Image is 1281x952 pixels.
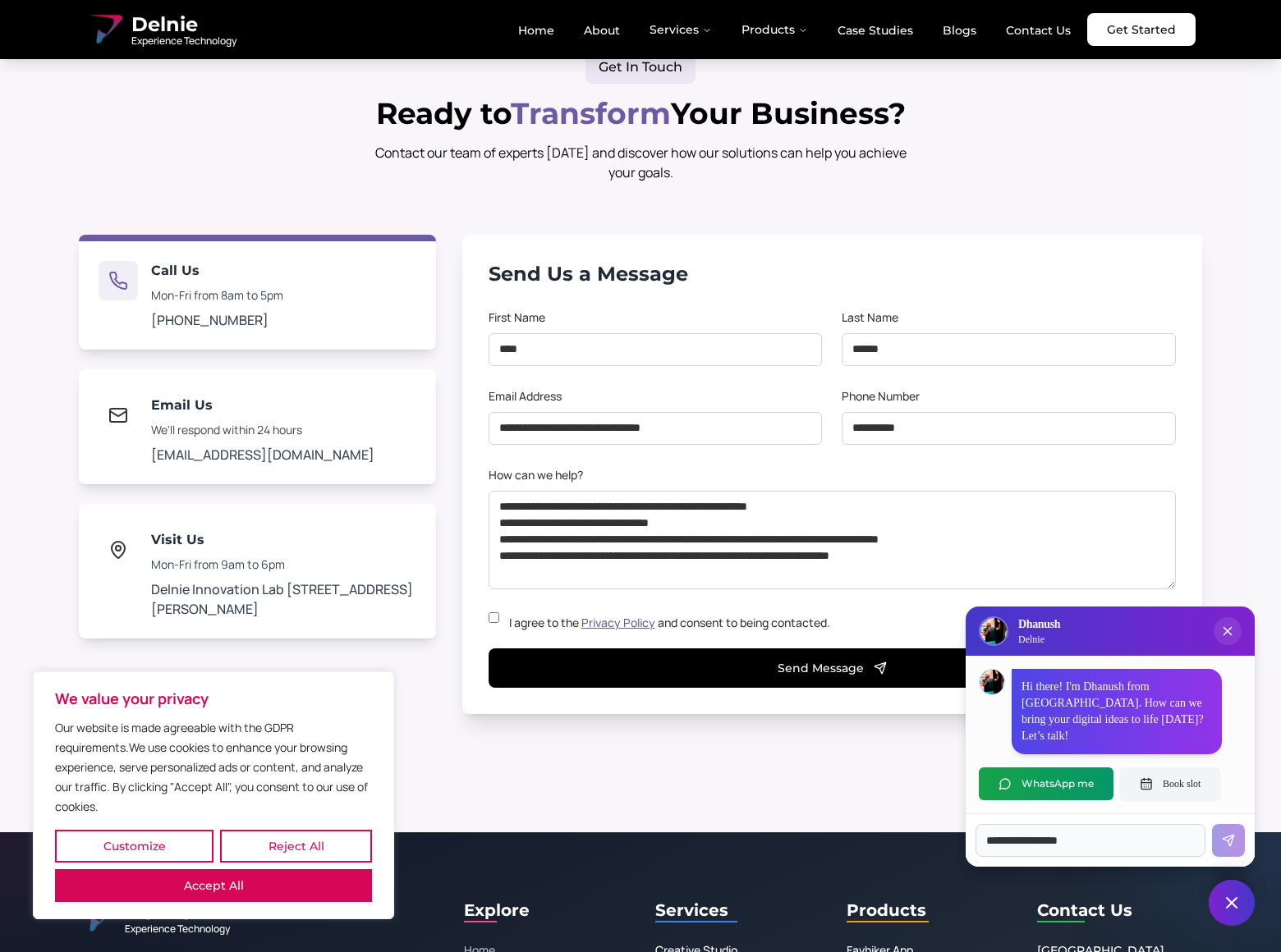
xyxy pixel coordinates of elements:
button: Close chat popup [1214,617,1242,645]
img: Delnie Logo [980,618,1007,644]
a: Delnie Logo Full [85,10,236,49]
span: Experience Technology [131,34,236,48]
a: About [571,16,633,44]
img: Delnie Logo [85,10,125,49]
p: Mon-Fri from 9am to 6pm [151,556,416,573]
label: I agree to the and consent to being contacted. [509,615,830,630]
p: [EMAIL_ADDRESS][DOMAIN_NAME] [151,445,374,465]
button: Services [636,13,725,46]
p: Hi there! I'm Dhanush from [GEOGRAPHIC_DATA]. How can we bring your digital ideas to life [DATE]?... [1022,679,1212,744]
p: Contact our team of experts [DATE] and discover how our solutions can help you achieve your goals. [365,143,916,182]
p: We value your privacy [55,689,372,708]
span: Get In Touch [599,57,682,77]
span: Transform [511,95,671,131]
button: Products [728,13,821,46]
label: Phone Number [842,388,920,404]
h3: Send Us a Message [489,261,1176,287]
span: Experience Technology [125,922,230,936]
nav: Main [505,13,1084,46]
a: Privacy Policy [581,615,655,630]
p: We'll respond within 24 hours [151,422,374,438]
p: [PHONE_NUMBER] [151,310,283,330]
button: Reject All [220,830,372,863]
h2: Services [655,898,820,922]
a: Case Studies [824,16,926,44]
p: Delnie [1018,633,1060,646]
img: Dhanush [980,670,1004,694]
a: Contact Us [993,16,1084,44]
h3: Visit Us [151,530,416,550]
a: Blogs [930,16,989,44]
button: Book slot [1120,767,1220,800]
p: Mon-Fri from 8am to 5pm [151,287,283,304]
a: Get Started [1087,13,1196,46]
label: Email Address [489,388,562,404]
p: Our website is made agreeable with the GDPR requirements.We use cookies to enhance your browsing ... [55,718,372,817]
label: How can we help? [489,467,583,483]
button: Accept All [55,869,372,902]
button: Close chat [1209,880,1255,926]
button: Customize [55,830,213,863]
h3: Call Us [151,261,283,281]
a: Home [505,16,567,44]
h2: Products [847,898,1012,922]
label: First Name [489,309,545,325]
p: Delnie Innovation Lab [STREET_ADDRESS][PERSON_NAME] [151,579,416,619]
label: Last Name [842,309,898,325]
button: Send Message [489,648,1176,688]
span: Delnie [131,11,236,38]
h3: Dhanush [1018,616,1060,633]
h3: Email Us [151,396,374,415]
button: WhatsApp me [979,767,1113,800]
h2: Ready to Your Business? [79,97,1202,130]
h2: Explore [464,898,530,922]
